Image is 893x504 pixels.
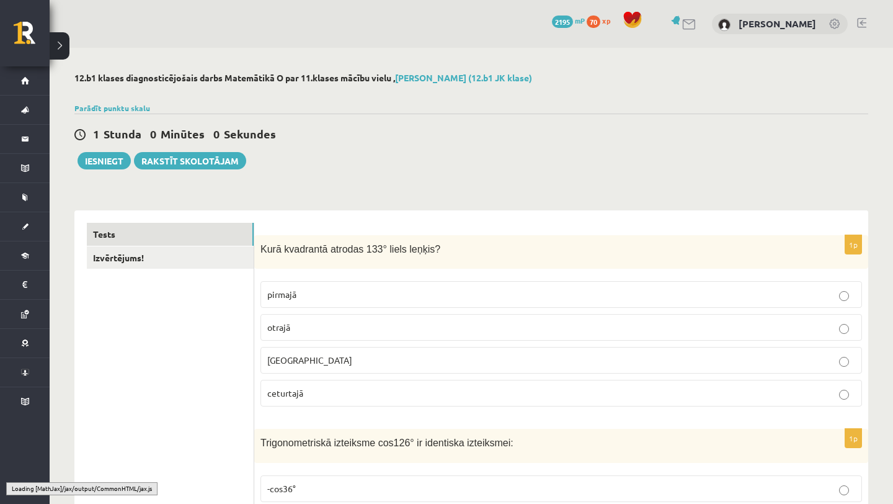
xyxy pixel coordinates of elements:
[260,438,513,448] span: Trigonometriskā izteiksme cos126° ir identiska izteiksmei:
[267,354,352,366] span: [GEOGRAPHIC_DATA]
[602,16,610,25] span: xp
[213,127,220,141] span: 0
[267,322,290,333] span: otrajā
[260,244,440,254] span: Kurā kvadrantā atrodas 133° liels leņķis?
[839,357,849,367] input: [GEOGRAPHIC_DATA]
[718,19,731,31] img: Adriana Ansone
[104,127,141,141] span: Stunda
[74,103,150,113] a: Parādīt punktu skalu
[87,246,254,269] a: Izvērtējums!
[267,483,296,494] span: -cos36°
[587,16,616,25] a: 70 xp
[134,152,246,169] a: Rakstīt skolotājam
[87,223,254,246] a: Tests
[587,16,600,28] span: 70
[839,485,849,495] input: -cos36°
[6,482,158,495] div: Loading [MathJax]/jax/output/CommonHTML/jax.js
[739,17,816,30] a: [PERSON_NAME]
[575,16,585,25] span: mP
[161,127,205,141] span: Minūtes
[552,16,585,25] a: 2195 mP
[267,289,296,300] span: pirmajā
[78,152,131,169] button: Iesniegt
[14,22,50,53] a: Rīgas 1. Tālmācības vidusskola
[150,127,156,141] span: 0
[395,72,532,83] a: [PERSON_NAME] (12.b1 JK klase)
[839,390,849,400] input: ceturtajā
[845,428,862,448] p: 1p
[839,291,849,301] input: pirmajā
[224,127,276,141] span: Sekundes
[839,324,849,334] input: otrajā
[552,16,573,28] span: 2195
[93,127,99,141] span: 1
[267,387,303,398] span: ceturtajā
[74,73,868,83] h2: 12.b1 klases diagnosticējošais darbs Matemātikā O par 11.klases mācību vielu ,
[845,235,862,254] p: 1p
